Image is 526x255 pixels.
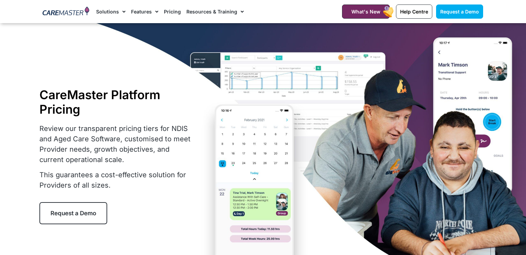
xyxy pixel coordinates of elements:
[39,87,195,116] h1: CareMaster Platform Pricing
[43,7,89,17] img: CareMaster Logo
[50,210,96,217] span: Request a Demo
[39,123,195,165] p: Review our transparent pricing tiers for NDIS and Aged Care Software, customised to meet Provider...
[400,9,428,15] span: Help Centre
[39,202,107,224] a: Request a Demo
[342,4,390,19] a: What's New
[436,4,483,19] a: Request a Demo
[396,4,432,19] a: Help Centre
[440,9,479,15] span: Request a Demo
[39,170,195,190] p: This guarantees a cost-effective solution for Providers of all sizes.
[351,9,380,15] span: What's New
